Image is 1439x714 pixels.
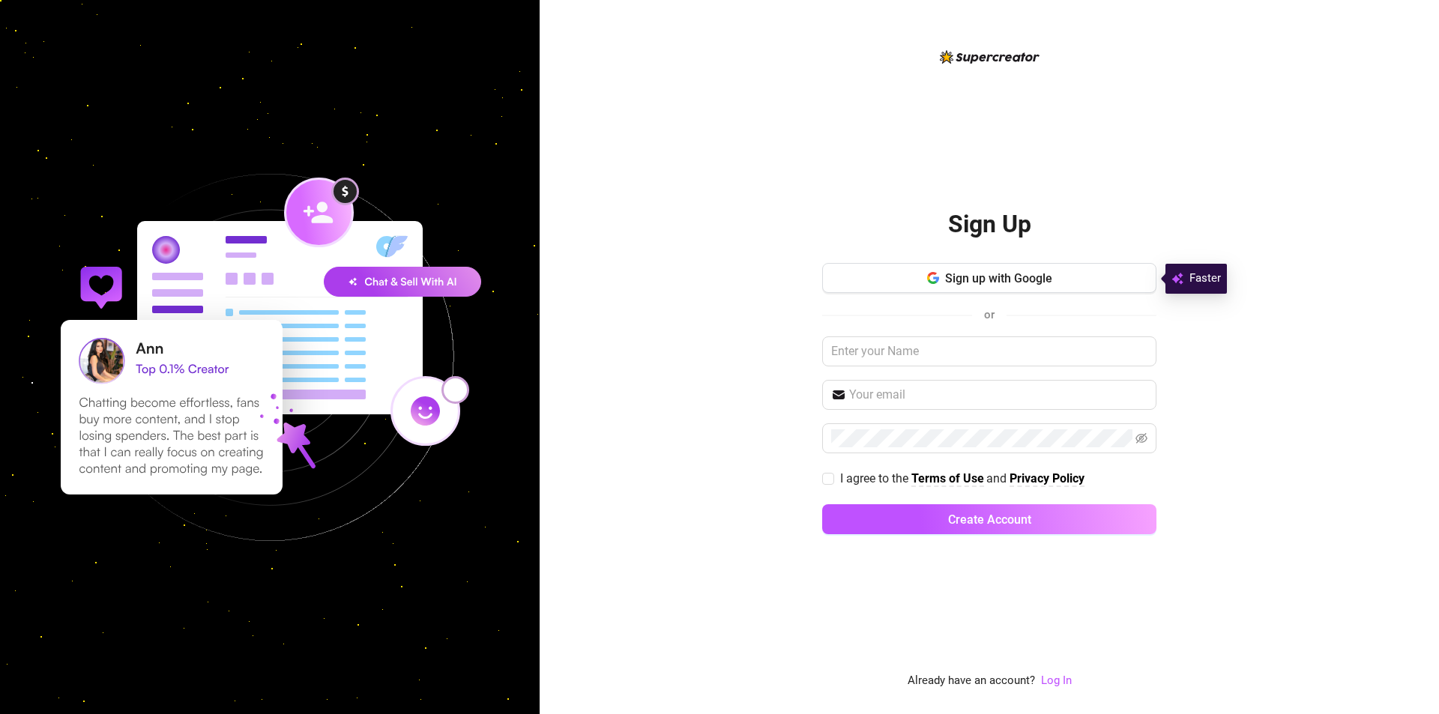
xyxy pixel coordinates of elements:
[849,386,1147,404] input: Your email
[948,512,1031,527] span: Create Account
[986,471,1010,485] span: and
[822,504,1156,534] button: Create Account
[1010,471,1084,487] a: Privacy Policy
[1041,672,1072,690] a: Log In
[822,263,1156,293] button: Sign up with Google
[10,98,529,617] img: signup-background-D0MIrEPF.svg
[840,471,911,485] span: I agree to the
[822,336,1156,366] input: Enter your Name
[1171,270,1183,288] img: svg%3e
[940,50,1040,64] img: logo-BBDzfeDw.svg
[948,209,1031,240] h2: Sign Up
[911,471,984,487] a: Terms of Use
[1189,270,1221,288] span: Faster
[984,308,995,321] span: or
[945,271,1052,285] span: Sign up with Google
[1010,471,1084,485] strong: Privacy Policy
[908,672,1035,690] span: Already have an account?
[1041,674,1072,687] a: Log In
[1135,432,1147,444] span: eye-invisible
[911,471,984,485] strong: Terms of Use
